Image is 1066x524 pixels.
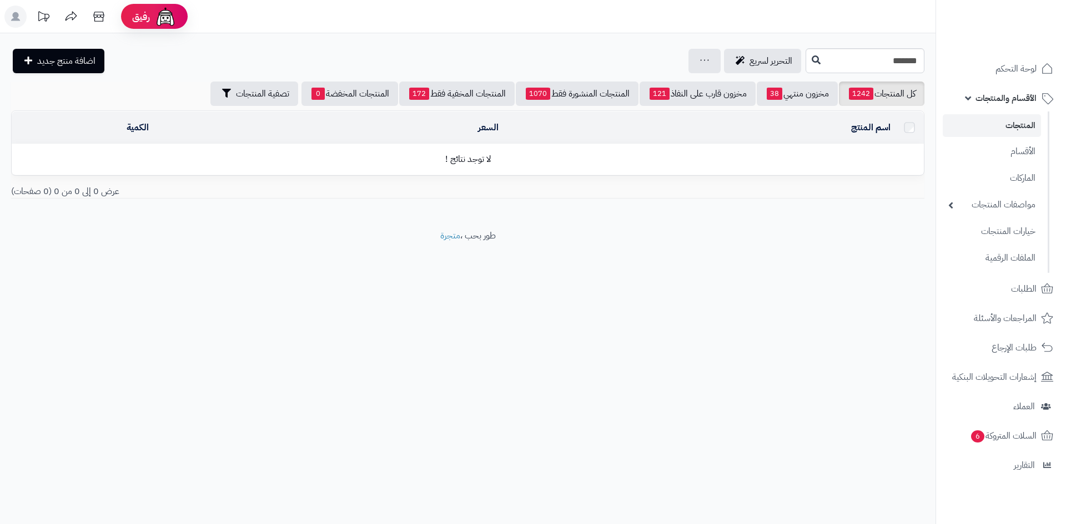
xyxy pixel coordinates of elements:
span: لوحة التحكم [995,61,1037,77]
a: المنتجات المخفية فقط172 [399,82,515,106]
a: متجرة [440,229,460,242]
a: التحرير لسريع [724,49,801,73]
a: الكمية [127,121,149,134]
span: 1070 [526,88,550,100]
a: إشعارات التحويلات البنكية [943,364,1059,390]
span: 172 [409,88,429,100]
a: الطلبات [943,276,1059,302]
a: الأقسام [943,140,1041,164]
a: المنتجات المنشورة فقط1070 [516,82,638,106]
span: التحرير لسريع [750,54,792,68]
a: الماركات [943,166,1041,190]
a: لوحة التحكم [943,55,1059,82]
a: خيارات المنتجات [943,220,1041,243]
a: اضافة منتج جديد [13,49,104,73]
a: مخزون منتهي38 [757,82,838,106]
a: مخزون قارب على النفاذ121 [640,82,756,106]
span: الطلبات [1011,281,1037,297]
span: رفيق [132,10,150,23]
td: لا توجد نتائج ! [12,144,924,175]
a: مواصفات المنتجات [943,193,1041,217]
a: السعر [478,121,499,134]
a: كل المنتجات1242 [839,82,924,106]
a: المنتجات [943,114,1041,137]
a: المنتجات المخفضة0 [301,82,398,106]
a: الملفات الرقمية [943,246,1041,270]
span: 1242 [849,88,873,100]
span: 121 [650,88,670,100]
span: 6 [971,430,984,442]
span: 38 [767,88,782,100]
span: التقارير [1014,457,1035,473]
a: تحديثات المنصة [29,6,57,30]
span: 0 [311,88,325,100]
span: اضافة منتج جديد [37,54,95,68]
span: تصفية المنتجات [236,87,289,100]
a: طلبات الإرجاع [943,334,1059,361]
div: عرض 0 إلى 0 من 0 (0 صفحات) [3,185,468,198]
img: ai-face.png [154,6,177,28]
span: طلبات الإرجاع [992,340,1037,355]
span: العملاء [1013,399,1035,414]
a: اسم المنتج [851,121,891,134]
button: تصفية المنتجات [210,82,298,106]
a: العملاء [943,393,1059,420]
a: التقارير [943,452,1059,479]
span: السلات المتروكة [970,428,1037,444]
span: إشعارات التحويلات البنكية [952,369,1037,385]
a: المراجعات والأسئلة [943,305,1059,332]
span: الأقسام والمنتجات [976,90,1037,106]
span: المراجعات والأسئلة [974,311,1037,326]
a: السلات المتروكة6 [943,423,1059,449]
